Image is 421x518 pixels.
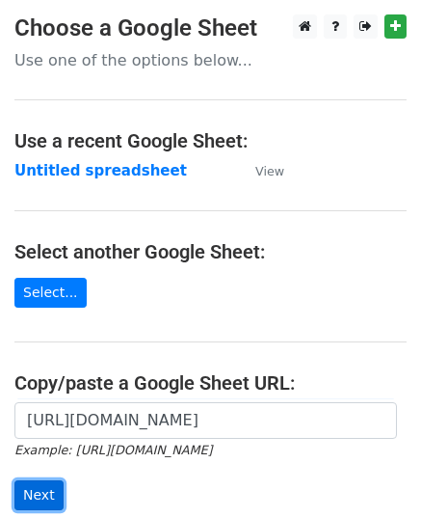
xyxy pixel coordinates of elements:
a: Untitled spreadsheet [14,162,187,179]
small: View [255,164,284,178]
iframe: Chat Widget [325,425,421,518]
a: Select... [14,278,87,308]
h4: Copy/paste a Google Sheet URL: [14,371,407,395]
input: Next [14,480,64,510]
h3: Choose a Google Sheet [14,14,407,42]
h4: Select another Google Sheet: [14,240,407,263]
h4: Use a recent Google Sheet: [14,129,407,152]
a: View [236,162,284,179]
input: Paste your Google Sheet URL here [14,402,397,439]
p: Use one of the options below... [14,50,407,70]
small: Example: [URL][DOMAIN_NAME] [14,443,212,457]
